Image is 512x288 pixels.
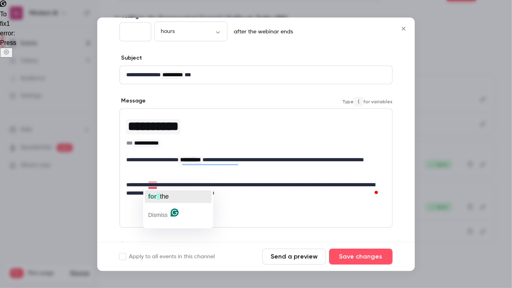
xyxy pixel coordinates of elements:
[120,109,392,202] div: editor
[119,253,215,261] label: Apply to all events in this channel
[120,66,392,84] div: editor
[119,240,155,248] label: Button label
[329,249,393,265] button: Save changes
[120,109,392,202] div: To enrich screen reader interactions, please activate Accessibility in Grammarly extension settings
[354,97,363,106] code: {
[119,97,146,105] label: Message
[262,249,326,265] button: Send a preview
[342,97,393,106] span: Type for variables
